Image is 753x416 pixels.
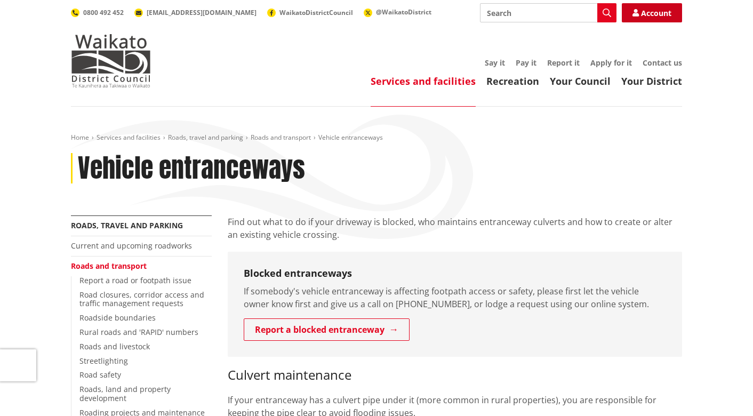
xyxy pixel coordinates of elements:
span: @WaikatoDistrict [376,7,431,17]
a: Road safety [79,370,121,380]
p: Find out what to do if your driveway is blocked, who maintains entranceway culverts and how to cr... [228,215,682,241]
a: Apply for it [590,58,632,68]
a: Current and upcoming roadworks [71,241,192,251]
span: 0800 492 452 [83,8,124,17]
a: Your Council [550,75,611,87]
a: Roadside boundaries [79,313,156,323]
a: @WaikatoDistrict [364,7,431,17]
span: Vehicle entranceways [318,133,383,142]
a: Say it [485,58,505,68]
a: Roads and livestock [79,341,150,351]
a: Report a road or footpath issue [79,275,191,285]
h3: Blocked entranceways [244,268,666,279]
a: Contact us [643,58,682,68]
a: Report it [547,58,580,68]
h1: Vehicle entranceways [78,153,305,184]
a: Your District [621,75,682,87]
a: Services and facilities [97,133,161,142]
a: WaikatoDistrictCouncil [267,8,353,17]
a: 0800 492 452 [71,8,124,17]
a: Roads and transport [251,133,311,142]
a: Pay it [516,58,536,68]
a: Report a blocked entranceway [244,318,410,341]
a: [EMAIL_ADDRESS][DOMAIN_NAME] [134,8,257,17]
input: Search input [480,3,616,22]
a: Recreation [486,75,539,87]
a: Account [622,3,682,22]
img: Waikato District Council - Te Kaunihera aa Takiwaa o Waikato [71,34,151,87]
nav: breadcrumb [71,133,682,142]
a: Home [71,133,89,142]
span: WaikatoDistrictCouncil [279,8,353,17]
span: [EMAIL_ADDRESS][DOMAIN_NAME] [147,8,257,17]
a: Roads, land and property development [79,384,171,403]
a: Roads and transport [71,261,147,271]
a: Road closures, corridor access and traffic management requests [79,290,204,309]
a: Roads, travel and parking [71,220,183,230]
a: Services and facilities [371,75,476,87]
a: Streetlighting [79,356,128,366]
h3: Culvert maintenance [228,367,682,383]
a: Roads, travel and parking [168,133,243,142]
a: Rural roads and 'RAPID' numbers [79,327,198,337]
p: If somebody's vehicle entranceway is affecting footpath access or safety, please first let the ve... [244,285,666,310]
